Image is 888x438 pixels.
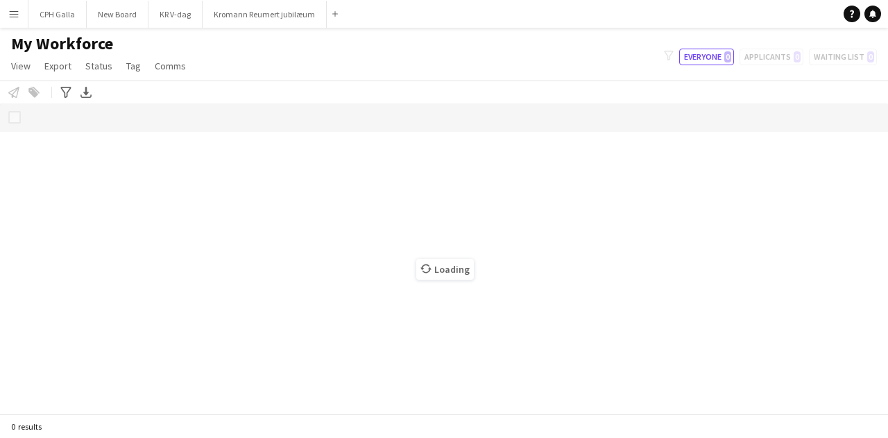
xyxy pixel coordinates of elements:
span: My Workforce [11,33,113,54]
app-action-btn: Export XLSX [78,84,94,101]
span: Status [85,60,112,72]
a: View [6,57,36,75]
button: CPH Galla [28,1,87,28]
a: Status [80,57,118,75]
a: Export [39,57,77,75]
button: New Board [87,1,148,28]
a: Tag [121,57,146,75]
span: Loading [416,259,474,280]
span: Tag [126,60,141,72]
app-action-btn: Advanced filters [58,84,74,101]
a: Comms [149,57,191,75]
span: Comms [155,60,186,72]
span: Export [44,60,71,72]
button: KR V-dag [148,1,203,28]
span: View [11,60,31,72]
button: Everyone0 [679,49,734,65]
span: 0 [724,51,731,62]
button: Kromann Reumert jubilæum [203,1,327,28]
